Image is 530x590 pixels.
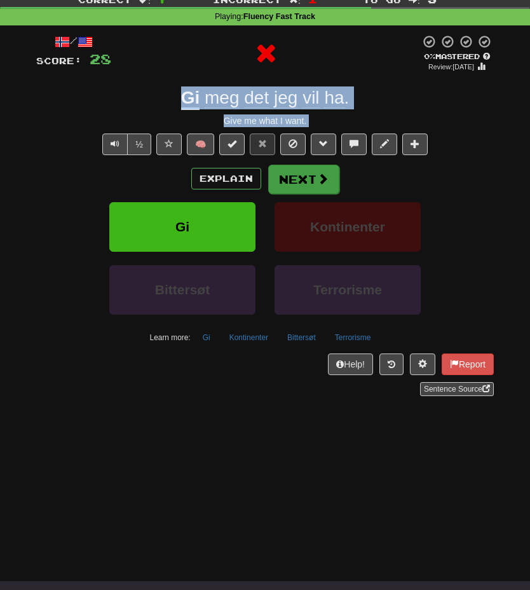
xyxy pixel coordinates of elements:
[181,88,200,110] u: Gi
[310,219,385,234] span: Kontinenter
[420,382,494,396] a: Sentence Source
[205,88,239,108] span: meg
[36,34,111,50] div: /
[222,328,275,347] button: Kontinenter
[328,328,378,347] button: Terrorisme
[250,134,275,155] button: Reset to 0% Mastered (alt+r)
[175,219,189,234] span: Gi
[219,134,245,155] button: Set this sentence to 100% Mastered (alt+m)
[36,114,494,127] div: Give me what I want.
[402,134,428,155] button: Add to collection (alt+a)
[428,63,474,71] small: Review: [DATE]
[424,52,435,60] span: 0 %
[244,88,269,108] span: det
[102,134,128,155] button: Play sentence audio (ctl+space)
[155,282,210,297] span: Bittersøt
[191,168,261,189] button: Explain
[150,333,191,342] small: Learn more:
[280,328,323,347] button: Bittersøt
[156,134,182,155] button: Favorite sentence (alt+f)
[200,88,349,108] span: .
[313,282,382,297] span: Terrorisme
[324,88,344,108] span: ha
[328,353,373,375] button: Help!
[109,265,255,315] button: Bittersøt
[274,88,297,108] span: jeg
[311,134,336,155] button: Grammar (alt+g)
[275,202,421,252] button: Kontinenter
[109,202,255,252] button: Gi
[243,12,315,21] strong: Fluency Fast Track
[90,51,111,67] span: 28
[100,134,151,155] div: Text-to-speech controls
[372,134,397,155] button: Edit sentence (alt+d)
[36,55,82,66] span: Score:
[341,134,367,155] button: Discuss sentence (alt+u)
[280,134,306,155] button: Ignore sentence (alt+i)
[127,134,151,155] button: ½
[268,165,339,194] button: Next
[420,51,494,62] div: Mastered
[302,88,319,108] span: vil
[379,353,404,375] button: Round history (alt+y)
[442,353,494,375] button: Report
[275,265,421,315] button: Terrorisme
[196,328,217,347] button: Gi
[187,134,214,155] button: 🧠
